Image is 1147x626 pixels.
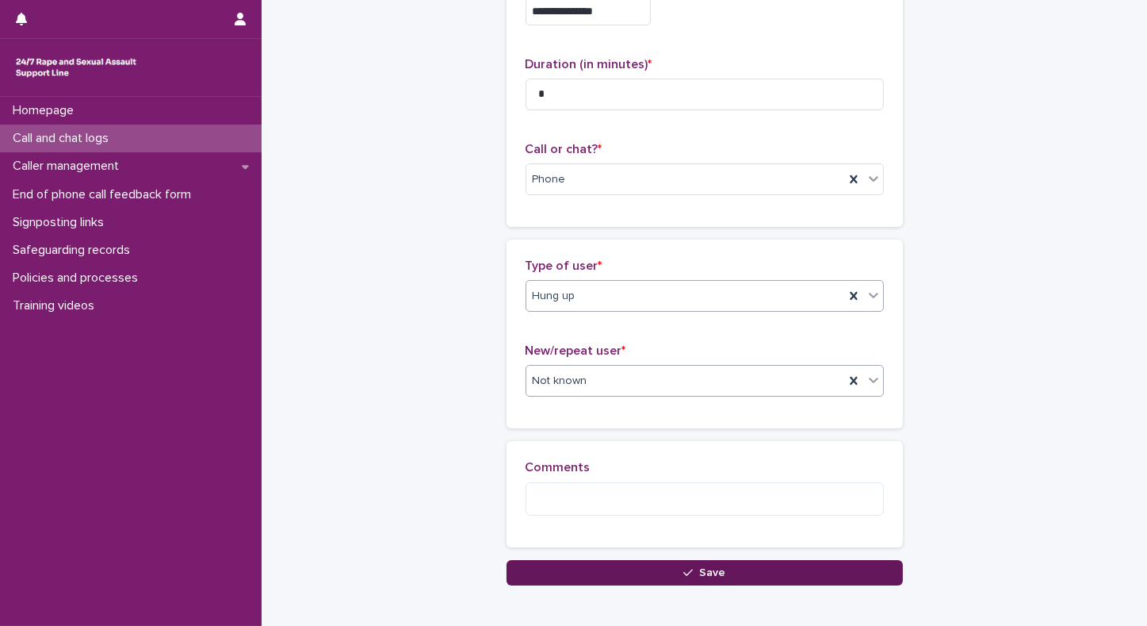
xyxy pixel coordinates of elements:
button: Save [507,560,903,586]
p: End of phone call feedback form [6,187,204,202]
span: Call or chat? [526,143,602,156]
span: Hung up [533,288,575,305]
p: Safeguarding records [6,243,143,258]
span: New/repeat user [526,344,626,357]
p: Caller management [6,159,132,174]
p: Training videos [6,298,107,313]
p: Homepage [6,103,86,118]
span: Not known [533,373,587,390]
p: Policies and processes [6,271,151,286]
span: Save [699,567,725,578]
span: Type of user [526,259,602,272]
p: Call and chat logs [6,131,121,146]
p: Signposting links [6,215,117,230]
img: rhQMoQhaT3yELyF149Cw [13,52,140,83]
span: Comments [526,461,591,474]
span: Duration (in minutes) [526,58,652,71]
span: Phone [533,171,566,188]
